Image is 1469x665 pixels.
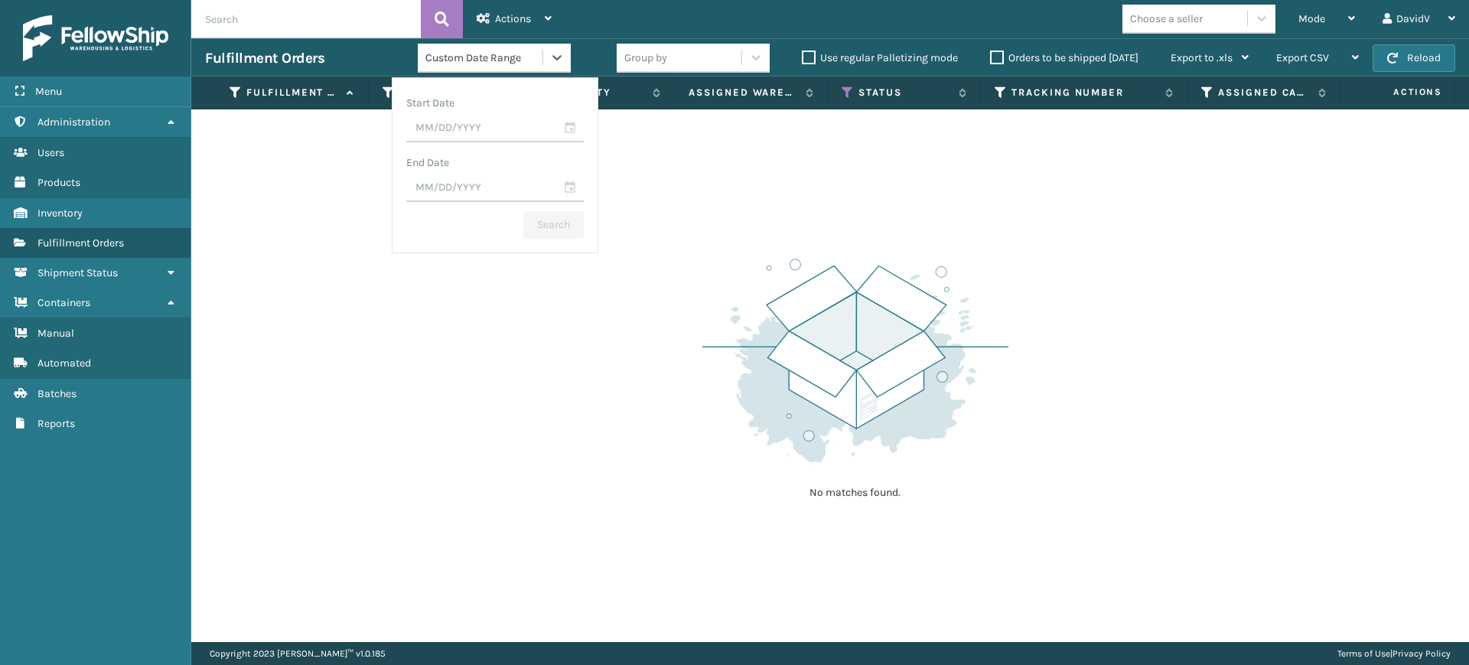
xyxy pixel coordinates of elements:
[1337,642,1451,665] div: |
[37,236,124,249] span: Fulfillment Orders
[37,176,80,189] span: Products
[406,115,584,142] input: MM/DD/YYYY
[210,642,386,665] p: Copyright 2023 [PERSON_NAME]™ v 1.0.185
[802,51,958,64] label: Use regular Palletizing mode
[1298,12,1325,25] span: Mode
[990,51,1138,64] label: Orders to be shipped [DATE]
[552,86,645,99] label: Quantity
[406,96,454,109] label: Start Date
[1218,86,1311,99] label: Assigned Carrier Service
[37,266,118,279] span: Shipment Status
[858,86,951,99] label: Status
[1011,86,1158,99] label: Tracking Number
[37,146,64,159] span: Users
[1130,11,1203,27] div: Choose a seller
[37,327,74,340] span: Manual
[35,85,62,98] span: Menu
[1345,80,1451,105] span: Actions
[37,296,90,309] span: Containers
[37,387,77,400] span: Batches
[425,50,544,66] div: Custom Date Range
[689,86,798,99] label: Assigned Warehouse
[23,15,168,61] img: logo
[1337,648,1390,659] a: Terms of Use
[495,12,531,25] span: Actions
[624,50,667,66] div: Group by
[1392,648,1451,659] a: Privacy Policy
[1373,44,1455,72] button: Reload
[246,86,339,99] label: Fulfillment Order Id
[37,207,83,220] span: Inventory
[37,417,75,430] span: Reports
[205,49,324,67] h3: Fulfillment Orders
[1276,51,1329,64] span: Export CSV
[1171,51,1233,64] span: Export to .xls
[37,357,91,370] span: Automated
[37,116,110,129] span: Administration
[406,156,449,169] label: End Date
[406,174,584,202] input: MM/DD/YYYY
